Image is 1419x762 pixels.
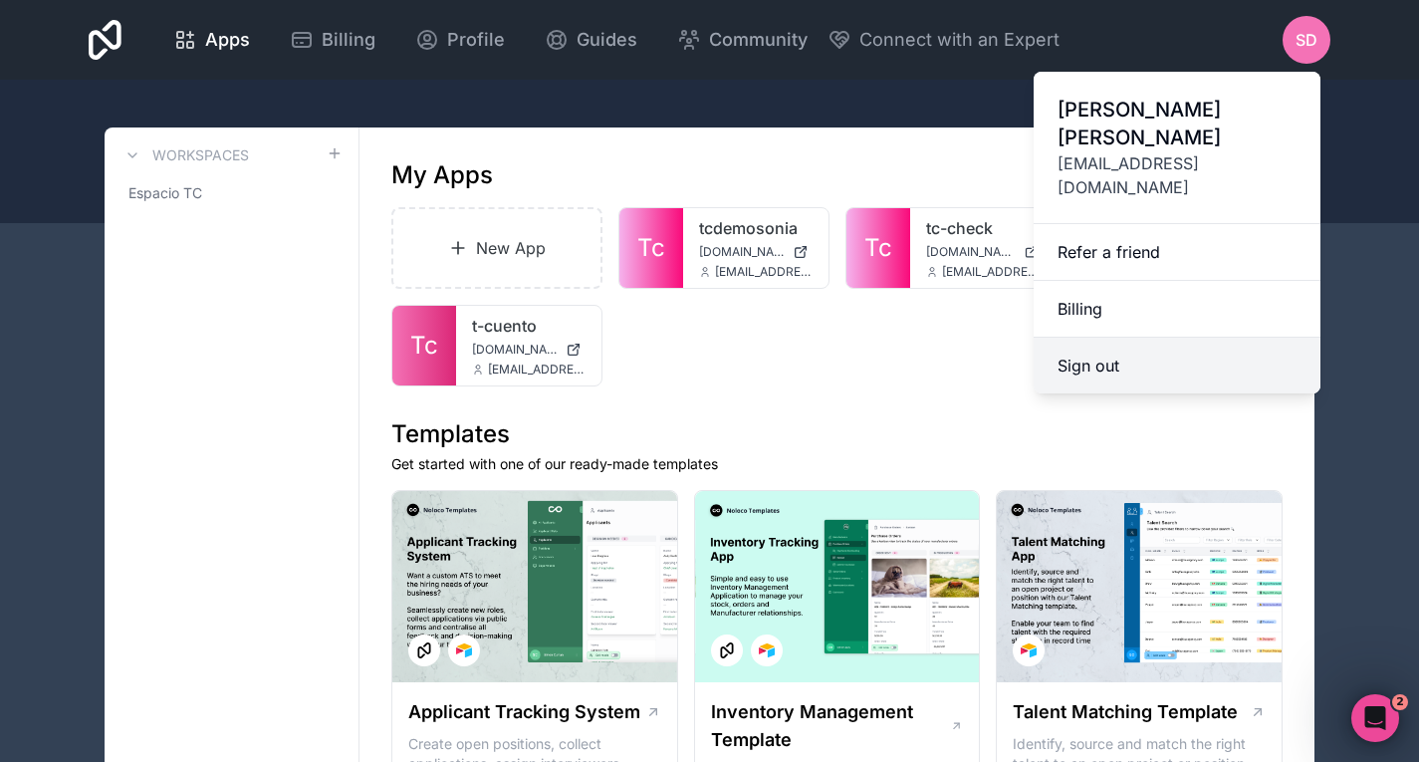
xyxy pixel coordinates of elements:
[488,362,586,378] span: [EMAIL_ADDRESS][DOMAIN_NAME]
[1034,281,1320,338] a: Billing
[144,215,160,231] a: Source reference 140763731:
[322,26,375,54] span: Billing
[926,216,1040,240] a: tc-check
[472,342,558,358] span: [DOMAIN_NAME]
[391,454,1283,474] p: Get started with one of our ready-made templates
[120,175,343,211] a: Espacio TC
[715,264,813,280] span: [EMAIL_ADDRESS][DOMAIN_NAME]
[472,314,586,338] a: t-cuento
[157,18,266,62] a: Apps
[1021,642,1037,658] img: Airtable Logo
[128,183,202,203] span: Espacio TC
[408,698,640,726] h1: Applicant Tracking System
[16,334,285,378] div: Is that what you were looking for?
[391,418,1283,450] h1: Templates
[828,26,1060,54] button: Connect with an Expert
[32,242,366,320] div: If the issue persists after checking these settings, you may want to request a human agent to inv...
[456,642,472,658] img: Airtable Logo
[32,554,311,632] div: Hopefully that answer has helped. If you need any more help or have any other questions, I would ...
[205,26,250,54] span: Apps
[759,642,775,658] img: Airtable Logo
[97,25,248,45] p: The team can also help
[16,542,382,687] div: Help Bot says…
[711,698,950,754] h1: Inventory Management Template
[637,232,665,264] span: Tc
[13,8,51,46] button: go back
[472,342,586,358] a: [DOMAIN_NAME]
[32,346,269,366] div: Is that what you were looking for?
[709,26,808,54] span: Community
[16,542,327,643] div: Hopefully that answer has helped. If you need any more help or have any other questions, I would ...
[97,10,164,25] h1: Help Bot
[1013,698,1238,726] h1: Talent Matching Template
[32,391,311,528] div: If you still need help resolving the count discrepancy or want to explore other possible causes, ...
[529,18,653,62] a: Guides
[846,208,910,288] a: Tc
[1034,224,1320,281] a: Refer a friend
[926,244,1017,260] span: [DOMAIN_NAME]
[399,18,521,62] a: Profile
[350,8,385,44] div: Close
[274,18,391,62] a: Billing
[942,264,1040,280] span: [EMAIL_ADDRESS][DOMAIN_NAME]
[410,330,438,362] span: Tc
[447,26,505,54] span: Profile
[391,159,493,191] h1: My Apps
[1351,694,1399,742] iframe: Intercom live chat
[1058,151,1297,199] span: [EMAIL_ADDRESS][DOMAIN_NAME]
[1296,28,1317,52] span: SD
[864,232,892,264] span: Tc
[661,18,824,62] a: Community
[152,145,249,165] h3: Workspaces
[32,66,366,143] div: Check if there are any filters applied to your view that might be hiding some records from the ca...
[312,8,350,46] button: Home
[120,143,249,167] a: Workspaces
[1058,96,1297,151] span: [PERSON_NAME] [PERSON_NAME]
[699,244,785,260] span: [DOMAIN_NAME]
[16,334,382,380] div: Help Bot says…
[619,208,683,288] a: Tc
[1034,338,1320,393] button: Sign out
[16,380,327,540] div: If you still need help resolving the count discrepancy or want to explore other possible causes, ...
[57,11,89,43] img: Profile image for Help Bot
[699,216,813,240] a: tcdemosonia
[926,244,1040,260] a: [DOMAIN_NAME]
[391,207,602,289] a: New App
[577,26,637,54] span: Guides
[16,380,382,542] div: Help Bot says…
[32,153,366,231] div: Also verify that your view conditions and any color rules are correctly configured - sometimes mi...
[859,26,1060,54] span: Connect with an Expert
[1392,694,1408,710] span: 2
[699,244,813,260] a: [DOMAIN_NAME]
[392,306,456,385] a: Tc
